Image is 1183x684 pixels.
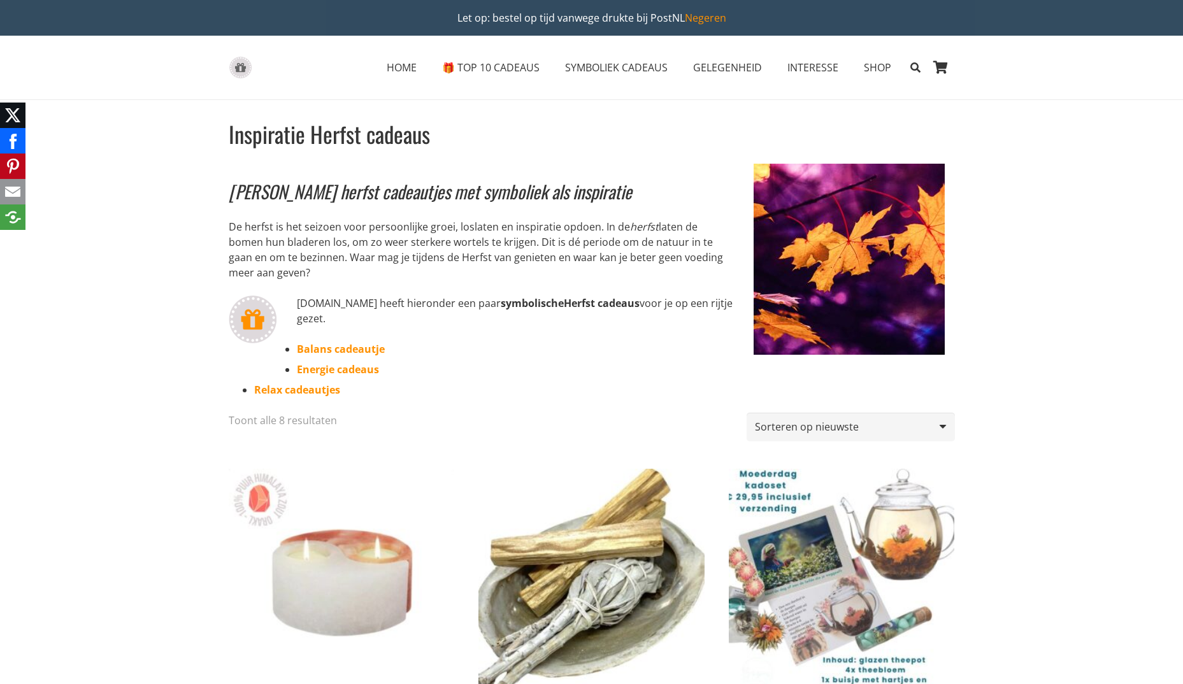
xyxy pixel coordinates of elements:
[693,61,762,75] span: GELEGENHEID
[747,413,954,441] select: Winkelbestelling
[229,413,337,428] p: Toont alle 8 resultaten
[685,11,726,25] a: Negeren
[787,61,838,75] span: INTERESSE
[297,342,385,356] a: Balans cadeautje
[429,52,552,83] a: 🎁 TOP 10 CADEAUS🎁 TOP 10 CADEAUS Menu
[229,120,945,148] h1: Inspiratie Herfst cadeaus
[297,362,379,376] a: Energie cadeaus
[229,178,632,204] em: [PERSON_NAME] herfst cadeautjes met symboliek als inspiratie
[904,52,926,83] a: Zoeken
[754,164,945,355] img: Symboliek voor Loslaten en Inspiratie
[374,52,429,83] a: HOMEHOME Menu
[552,52,680,83] a: SYMBOLIEK CADEAUSSYMBOLIEK CADEAUS Menu
[927,36,955,99] a: Winkelwagen
[775,52,851,83] a: INTERESSEINTERESSE Menu
[387,61,417,75] span: HOME
[565,61,668,75] span: SYMBOLIEK CADEAUS
[229,296,945,326] p: [DOMAIN_NAME] heeft hieronder een paar voor je op een rijtje gezet.
[630,220,659,234] em: herfst
[442,61,540,75] span: 🎁 TOP 10 CADEAUS
[254,383,340,397] a: Relax cadeautjes
[229,296,276,343] img: cadeaus en symbolische geschenken met speciale betekenis - inspirerendwinkelen.nl
[680,52,775,83] a: GELEGENHEIDGELEGENHEID Menu
[501,296,564,310] strong: symbolische
[229,219,945,280] p: De herfst is het seizoen voor persoonlijke groei, loslaten en inspiratie opdoen. In de laten de b...
[229,57,252,79] a: gift-box-icon-grey-inspirerendwinkelen
[851,52,904,83] a: SHOPSHOP Menu
[564,296,640,310] strong: Herfst cadeaus
[864,61,891,75] span: SHOP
